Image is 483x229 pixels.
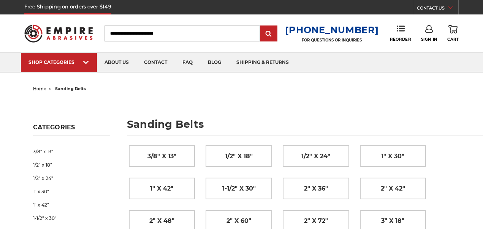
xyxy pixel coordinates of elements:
a: 3/8" x 13" [33,145,110,158]
a: 1/2" x 24" [33,172,110,185]
p: FOR QUESTIONS OR INQUIRIES [285,38,378,43]
span: Cart [447,37,459,42]
input: Submit [261,26,276,41]
a: shipping & returns [229,53,296,72]
span: 3/8" x 13" [147,150,176,163]
span: 2" x 48" [149,215,174,227]
span: 3" x 18" [381,215,404,227]
a: CONTACT US [417,4,458,14]
a: about us [97,53,136,72]
a: [PHONE_NUMBER] [285,24,378,35]
a: contact [136,53,175,72]
span: sanding belts [55,86,86,91]
div: SHOP CATEGORIES [29,59,89,65]
a: 1" x 42" [129,178,195,199]
a: 1" x 42" [33,198,110,212]
span: 1" x 30" [381,150,404,163]
a: 1-1/2" x 30" [206,178,272,199]
span: 2" x 60" [226,215,251,227]
a: 1-1/2" x 30" [33,212,110,225]
a: Reorder [390,25,411,41]
a: 1/2" x 24" [283,146,349,167]
a: 2" x 42" [360,178,426,199]
a: 1" x 30" [360,146,426,167]
img: Empire Abrasives [24,20,93,47]
span: Reorder [390,37,411,42]
a: 2" x 36" [283,178,349,199]
span: 1" x 42" [150,182,173,195]
span: 1-1/2" x 30" [222,182,256,195]
span: 1/2" x 24" [301,150,330,163]
a: 1/2" x 18" [33,158,110,172]
a: 3/8" x 13" [129,146,195,167]
a: faq [175,53,200,72]
span: Sign In [421,37,437,42]
a: 1" x 30" [33,185,110,198]
span: 1/2" x 18" [225,150,253,163]
a: blog [200,53,229,72]
span: 2" x 72" [304,215,328,227]
a: Cart [447,25,459,42]
span: 2" x 36" [304,182,328,195]
a: home [33,86,46,91]
span: 2" x 42" [381,182,405,195]
h5: Categories [33,124,110,135]
a: 1/2" x 18" [206,146,272,167]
